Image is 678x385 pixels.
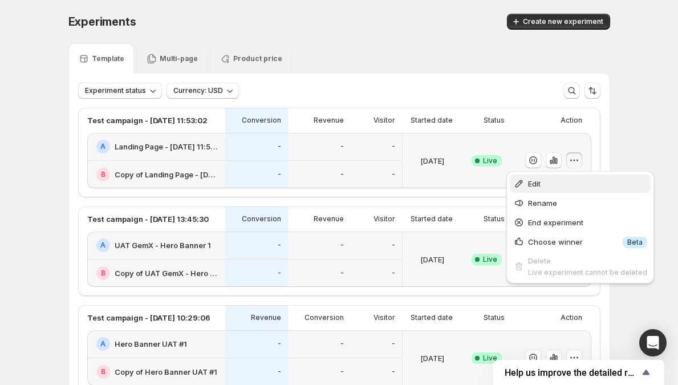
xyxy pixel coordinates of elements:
[528,268,647,277] span: Live experiment cannot be deleted
[484,116,505,125] p: Status
[167,83,239,99] button: Currency: USD
[314,116,344,125] p: Revenue
[78,83,162,99] button: Experiment status
[101,367,105,376] h2: B
[340,269,344,278] p: -
[392,170,395,179] p: -
[505,366,653,379] button: Show survey - Help us improve the detailed report for A/B campaigns
[627,238,643,247] span: Beta
[340,339,344,348] p: -
[392,339,395,348] p: -
[373,313,395,322] p: Visitor
[278,269,281,278] p: -
[68,15,136,29] span: Experiments
[528,179,541,188] span: Edit
[392,142,395,151] p: -
[340,142,344,151] p: -
[483,156,497,165] span: Live
[639,329,667,356] div: Open Intercom Messenger
[528,198,557,208] span: Rename
[278,339,281,348] p: -
[100,241,105,250] h2: A
[340,170,344,179] p: -
[115,268,218,279] h2: Copy of UAT GemX - Hero Banner 1
[528,237,583,246] span: Choose winner
[160,54,198,63] p: Multi-page
[484,313,505,322] p: Status
[87,312,210,323] p: Test campaign - [DATE] 10:29:06
[483,354,497,363] span: Live
[115,169,218,180] h2: Copy of Landing Page - [DATE] 11:53:00
[278,170,281,179] p: -
[242,116,281,125] p: Conversion
[528,255,647,266] div: Delete
[392,269,395,278] p: -
[420,155,444,167] p: [DATE]
[373,116,395,125] p: Visitor
[100,142,105,151] h2: A
[510,252,651,280] button: DeleteLive experiment cannot be deleted
[392,241,395,250] p: -
[483,255,497,264] span: Live
[484,214,505,224] p: Status
[87,115,208,126] p: Test campaign - [DATE] 11:53:02
[101,170,105,179] h2: B
[278,367,281,376] p: -
[115,366,217,378] h2: Copy of Hero Banner UAT #1
[340,367,344,376] p: -
[115,141,218,152] h2: Landing Page - [DATE] 11:53:00
[251,313,281,322] p: Revenue
[340,241,344,250] p: -
[510,213,651,232] button: End experiment
[528,218,583,227] span: End experiment
[411,313,453,322] p: Started date
[233,54,282,63] p: Product price
[411,214,453,224] p: Started date
[392,367,395,376] p: -
[87,213,209,225] p: Test campaign - [DATE] 13:45:30
[510,233,651,251] button: Choose winnerInfoBeta
[420,254,444,265] p: [DATE]
[420,352,444,364] p: [DATE]
[373,214,395,224] p: Visitor
[85,86,146,95] span: Experiment status
[505,367,639,378] span: Help us improve the detailed report for A/B campaigns
[507,14,610,30] button: Create new experiment
[242,214,281,224] p: Conversion
[411,116,453,125] p: Started date
[101,269,105,278] h2: B
[584,83,600,99] button: Sort the results
[510,175,651,193] button: Edit
[278,241,281,250] p: -
[115,338,187,350] h2: Hero Banner UAT #1
[173,86,223,95] span: Currency: USD
[561,116,582,125] p: Action
[115,240,211,251] h2: UAT GemX - Hero Banner 1
[510,194,651,212] button: Rename
[305,313,344,322] p: Conversion
[523,17,603,26] span: Create new experiment
[561,313,582,322] p: Action
[278,142,281,151] p: -
[92,54,124,63] p: Template
[100,339,105,348] h2: A
[314,214,344,224] p: Revenue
